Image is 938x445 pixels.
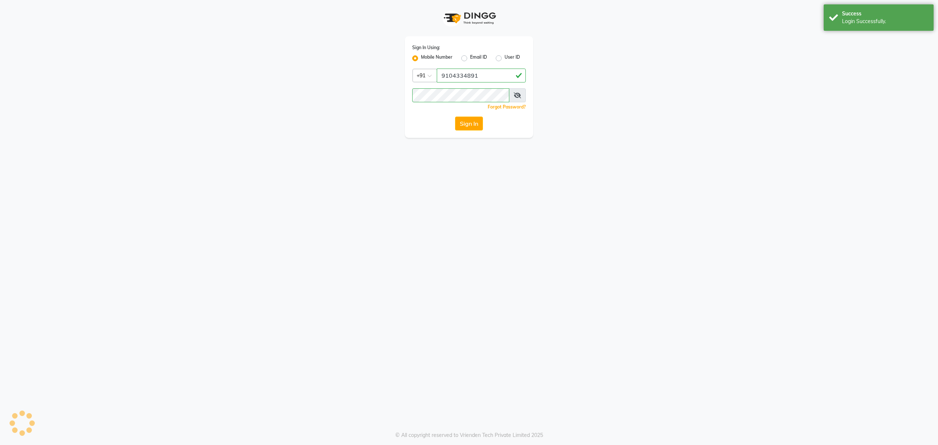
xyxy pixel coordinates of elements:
input: Username [412,88,509,102]
label: User ID [505,54,520,63]
button: Sign In [455,117,483,130]
div: Success [842,10,928,18]
input: Username [437,69,526,82]
label: Sign In Using: [412,44,440,51]
a: Forgot Password? [488,104,526,110]
div: Login Successfully. [842,18,928,25]
img: logo1.svg [440,7,498,29]
label: Mobile Number [421,54,453,63]
label: Email ID [470,54,487,63]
